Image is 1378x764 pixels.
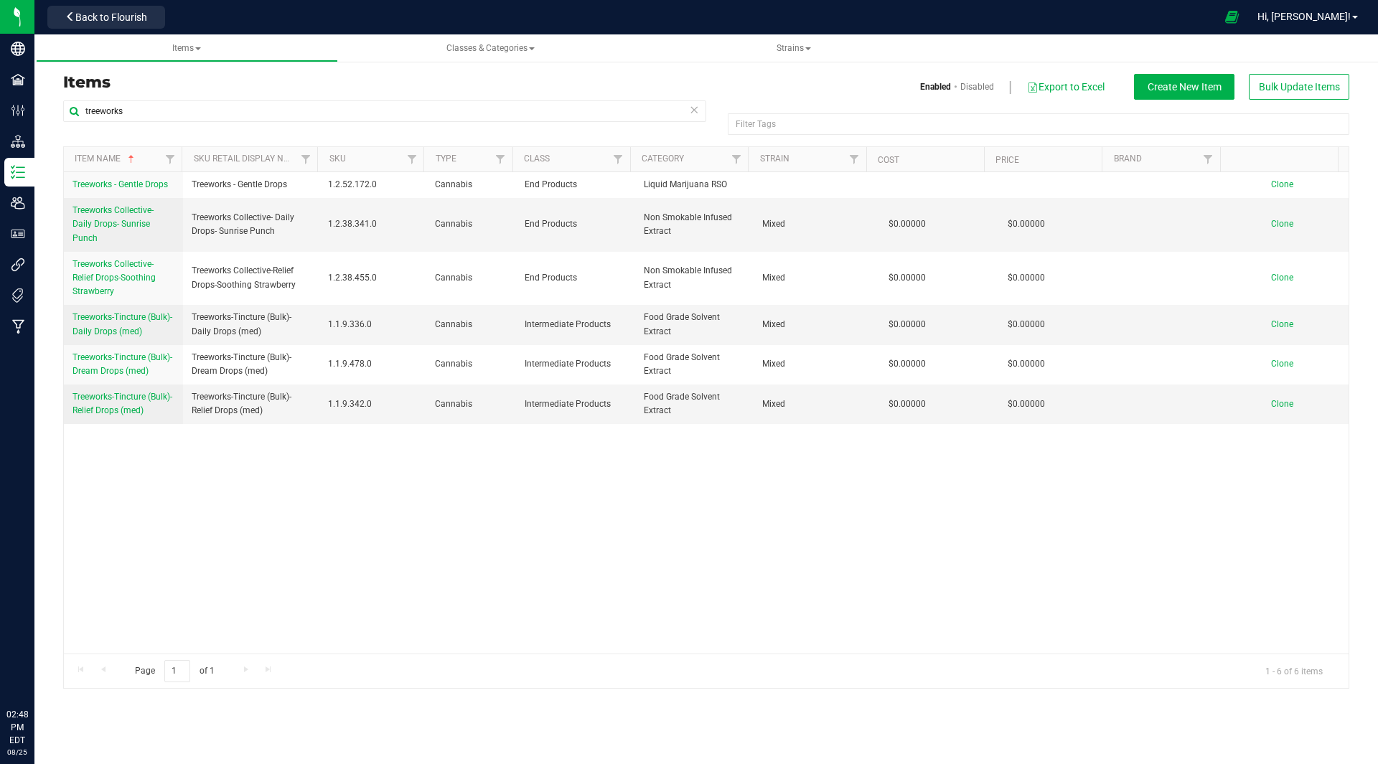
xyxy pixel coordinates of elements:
[525,397,627,411] span: Intermediate Products
[172,43,201,53] span: Items
[72,392,172,415] span: Treeworks-Tincture (Bulk)- Relief Drops (med)
[194,154,301,164] a: Sku Retail Display Name
[192,311,311,338] span: Treeworks-Tincture (Bulk)- Daily Drops (med)
[72,204,174,245] a: Treeworks Collective- Daily Drops- Sunrise Punch
[11,103,25,118] inline-svg: Configuration
[72,259,156,296] span: Treeworks Collective-Relief Drops-Soothing Strawberry
[878,155,899,165] a: Cost
[11,227,25,241] inline-svg: User Roles
[63,100,706,122] input: Search Item Name, SKU Retail Name, or Part Number
[525,178,627,192] span: End Products
[192,264,311,291] span: Treeworks Collective-Relief Drops-Soothing Strawberry
[777,43,811,53] span: Strains
[158,147,182,171] a: Filter
[1254,660,1334,682] span: 1 - 6 of 6 items
[960,80,994,93] a: Disabled
[72,178,168,192] a: Treeworks - Gentle Drops
[435,397,507,411] span: Cannabis
[644,351,746,378] span: Food Grade Solvent Extract
[328,178,418,192] span: 1.2.52.172.0
[525,357,627,371] span: Intermediate Products
[525,271,627,285] span: End Products
[762,217,864,231] span: Mixed
[11,165,25,179] inline-svg: Inventory
[644,311,746,338] span: Food Grade Solvent Extract
[11,319,25,334] inline-svg: Manufacturing
[328,271,418,285] span: 1.2.38.455.0
[435,318,507,331] span: Cannabis
[762,357,864,371] span: Mixed
[1216,3,1248,31] span: Open Ecommerce Menu
[881,314,933,335] span: $0.00000
[488,147,512,171] a: Filter
[192,211,311,238] span: Treeworks Collective- Daily Drops- Sunrise Punch
[762,397,864,411] span: Mixed
[328,397,418,411] span: 1.1.9.342.0
[329,154,346,164] a: SKU
[1271,359,1293,369] span: Clone
[644,264,746,291] span: Non Smokable Infused Extract
[1148,81,1222,93] span: Create New Item
[1271,219,1293,229] span: Clone
[400,147,423,171] a: Filter
[1134,74,1234,100] button: Create New Item
[1271,359,1308,369] a: Clone
[642,154,684,164] a: Category
[644,390,746,418] span: Food Grade Solvent Extract
[881,354,933,374] span: $0.00000
[435,271,507,285] span: Cannabis
[881,394,933,415] span: $0.00000
[1114,154,1142,164] a: Brand
[1271,273,1293,283] span: Clone
[762,318,864,331] span: Mixed
[524,154,550,164] a: Class
[328,357,418,371] span: 1.1.9.478.0
[11,196,25,210] inline-svg: Users
[1257,11,1351,22] span: Hi, [PERSON_NAME]!
[1026,75,1105,99] button: Export to Excel
[72,352,172,376] span: Treeworks-Tincture (Bulk)- Dream Drops (med)
[606,147,630,171] a: Filter
[6,708,28,747] p: 02:48 PM EDT
[1249,74,1349,100] button: Bulk Update Items
[75,154,137,164] a: Item Name
[1271,273,1308,283] a: Clone
[164,660,190,682] input: 1
[881,214,933,235] span: $0.00000
[1196,147,1219,171] a: Filter
[72,179,168,189] span: Treeworks - Gentle Drops
[47,6,165,29] button: Back to Flourish
[72,205,154,242] span: Treeworks Collective- Daily Drops- Sunrise Punch
[328,217,418,231] span: 1.2.38.341.0
[123,660,226,682] span: Page of 1
[72,390,174,418] a: Treeworks-Tincture (Bulk)- Relief Drops (med)
[11,258,25,272] inline-svg: Integrations
[72,312,172,336] span: Treeworks-Tincture (Bulk)- Daily Drops (med)
[75,11,147,23] span: Back to Flourish
[1000,354,1052,374] span: $0.00000
[1271,399,1293,409] span: Clone
[72,258,174,299] a: Treeworks Collective-Relief Drops-Soothing Strawberry
[1271,179,1308,189] a: Clone
[1000,394,1052,415] span: $0.00000
[435,178,507,192] span: Cannabis
[14,649,57,692] iframe: Resource center
[881,268,933,288] span: $0.00000
[11,72,25,87] inline-svg: Facilities
[644,211,746,238] span: Non Smokable Infused Extract
[1259,81,1340,93] span: Bulk Update Items
[11,42,25,56] inline-svg: Company
[762,271,864,285] span: Mixed
[1271,399,1308,409] a: Clone
[435,217,507,231] span: Cannabis
[1271,219,1308,229] a: Clone
[446,43,535,53] span: Classes & Categories
[525,318,627,331] span: Intermediate Products
[920,80,951,93] a: Enabled
[63,74,695,91] h3: Items
[1000,214,1052,235] span: $0.00000
[11,134,25,148] inline-svg: Distribution
[192,178,287,192] span: Treeworks - Gentle Drops
[689,100,699,119] span: Clear
[435,357,507,371] span: Cannabis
